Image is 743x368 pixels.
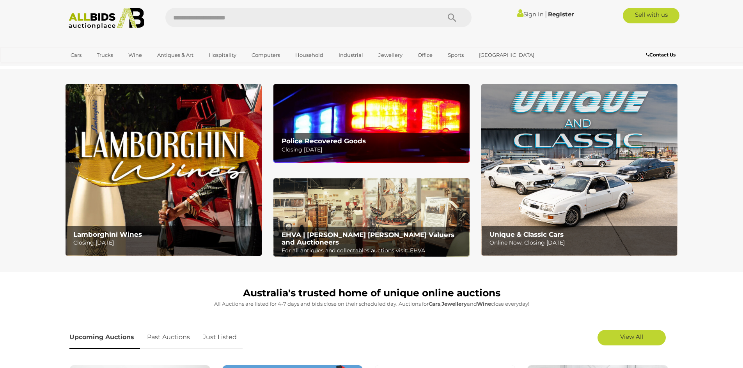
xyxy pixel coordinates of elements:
a: Household [290,49,328,62]
img: Police Recovered Goods [273,84,470,162]
a: Office [413,49,438,62]
a: Upcoming Auctions [69,326,140,349]
b: Contact Us [646,52,676,58]
p: Online Now, Closing [DATE] [489,238,673,248]
a: Cars [66,49,87,62]
span: | [545,10,547,18]
p: All Auctions are listed for 4-7 days and bids close on their scheduled day. Auctions for , and cl... [69,299,674,308]
strong: Jewellery [442,301,467,307]
a: Wine [123,49,147,62]
strong: Wine [477,301,491,307]
b: Lamborghini Wines [73,231,142,238]
p: Closing [DATE] [282,145,465,155]
strong: Cars [429,301,440,307]
a: Trucks [92,49,118,62]
a: Antiques & Art [152,49,199,62]
img: EHVA | Evans Hastings Valuers and Auctioneers [273,178,470,257]
a: Industrial [333,49,368,62]
a: Police Recovered Goods Police Recovered Goods Closing [DATE] [273,84,470,162]
p: Closing [DATE] [73,238,257,248]
a: Unique & Classic Cars Unique & Classic Cars Online Now, Closing [DATE] [481,84,677,256]
span: View All [620,333,643,340]
h1: Australia's trusted home of unique online auctions [69,288,674,299]
b: Police Recovered Goods [282,137,366,145]
a: [GEOGRAPHIC_DATA] [474,49,539,62]
a: Contact Us [646,51,677,59]
img: Unique & Classic Cars [481,84,677,256]
a: Register [548,11,574,18]
a: Sign In [517,11,544,18]
p: For all antiques and collectables auctions visit: EHVA [282,246,465,255]
img: Lamborghini Wines [66,84,262,256]
a: EHVA | Evans Hastings Valuers and Auctioneers EHVA | [PERSON_NAME] [PERSON_NAME] Valuers and Auct... [273,178,470,257]
a: Sell with us [623,8,679,23]
a: Lamborghini Wines Lamborghini Wines Closing [DATE] [66,84,262,256]
b: Unique & Classic Cars [489,231,564,238]
a: Past Auctions [141,326,196,349]
a: Jewellery [373,49,408,62]
a: Computers [246,49,285,62]
img: Allbids.com.au [64,8,149,29]
a: Just Listed [197,326,243,349]
button: Search [433,8,472,27]
a: View All [598,330,666,345]
a: Hospitality [204,49,241,62]
a: Sports [443,49,469,62]
b: EHVA | [PERSON_NAME] [PERSON_NAME] Valuers and Auctioneers [282,231,454,246]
